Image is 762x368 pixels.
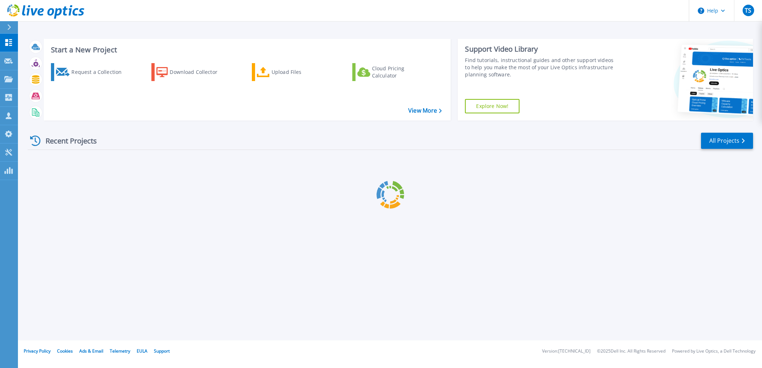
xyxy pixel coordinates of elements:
a: Cookies [57,348,73,354]
a: Cloud Pricing Calculator [352,63,432,81]
a: Telemetry [110,348,130,354]
div: Find tutorials, instructional guides and other support videos to help you make the most of your L... [465,57,616,78]
a: Explore Now! [465,99,519,113]
a: Request a Collection [51,63,131,81]
div: Request a Collection [71,65,129,79]
li: © 2025 Dell Inc. All Rights Reserved [597,349,665,354]
a: Privacy Policy [24,348,51,354]
a: Download Collector [151,63,231,81]
li: Powered by Live Optics, a Dell Technology [672,349,756,354]
a: Upload Files [252,63,332,81]
div: Upload Files [272,65,329,79]
a: Support [154,348,170,354]
a: EULA [137,348,147,354]
a: View More [408,107,442,114]
h3: Start a New Project [51,46,442,54]
a: Ads & Email [79,348,103,354]
div: Support Video Library [465,44,616,54]
li: Version: [TECHNICAL_ID] [542,349,591,354]
div: Recent Projects [28,132,107,150]
div: Download Collector [170,65,227,79]
div: Cloud Pricing Calculator [372,65,429,79]
span: TS [745,8,751,13]
a: All Projects [701,133,753,149]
